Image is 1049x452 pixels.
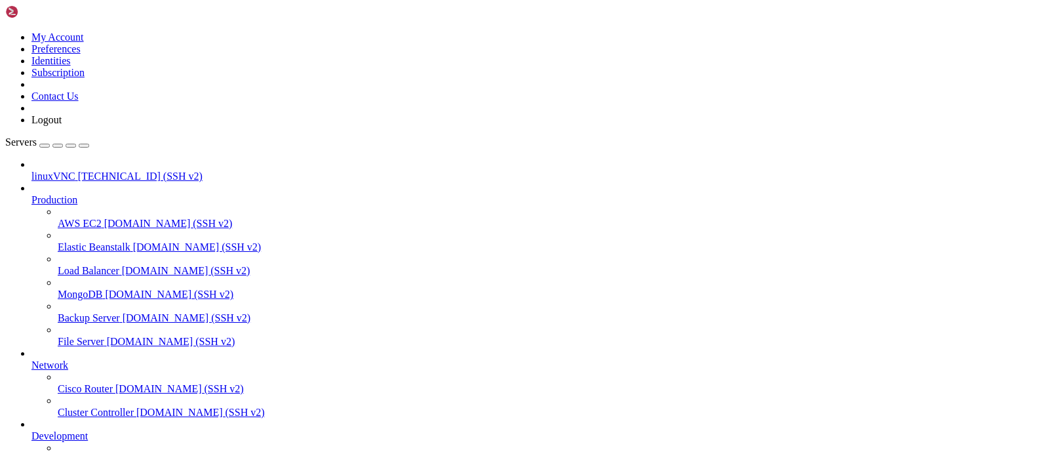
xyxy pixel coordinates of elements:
[107,336,235,347] span: [DOMAIN_NAME] (SSH v2)
[31,91,79,102] a: Contact Us
[78,171,203,182] span: [TECHNICAL_ID] (SSH v2)
[31,348,1044,419] li: Network
[58,265,1044,277] a: Load Balancer [DOMAIN_NAME] (SSH v2)
[5,136,89,148] a: Servers
[123,312,251,323] span: [DOMAIN_NAME] (SSH v2)
[58,383,113,394] span: Cisco Router
[104,218,233,229] span: [DOMAIN_NAME] (SSH v2)
[58,395,1044,419] li: Cluster Controller [DOMAIN_NAME] (SSH v2)
[31,182,1044,348] li: Production
[58,218,1044,230] a: AWS EC2 [DOMAIN_NAME] (SSH v2)
[136,407,265,418] span: [DOMAIN_NAME] (SSH v2)
[58,241,130,253] span: Elastic Beanstalk
[31,43,81,54] a: Preferences
[31,31,84,43] a: My Account
[58,277,1044,300] li: MongoDB [DOMAIN_NAME] (SSH v2)
[31,171,1044,182] a: linuxVNC [TECHNICAL_ID] (SSH v2)
[122,265,250,276] span: [DOMAIN_NAME] (SSH v2)
[31,159,1044,182] li: linuxVNC [TECHNICAL_ID] (SSH v2)
[58,253,1044,277] li: Load Balancer [DOMAIN_NAME] (SSH v2)
[58,383,1044,395] a: Cisco Router [DOMAIN_NAME] (SSH v2)
[58,265,119,276] span: Load Balancer
[58,407,1044,419] a: Cluster Controller [DOMAIN_NAME] (SSH v2)
[31,194,1044,206] a: Production
[58,241,1044,253] a: Elastic Beanstalk [DOMAIN_NAME] (SSH v2)
[58,371,1044,395] li: Cisco Router [DOMAIN_NAME] (SSH v2)
[58,336,1044,348] a: File Server [DOMAIN_NAME] (SSH v2)
[31,430,88,442] span: Development
[31,194,77,205] span: Production
[5,5,81,18] img: Shellngn
[115,383,244,394] span: [DOMAIN_NAME] (SSH v2)
[58,312,120,323] span: Backup Server
[58,289,1044,300] a: MongoDB [DOMAIN_NAME] (SSH v2)
[58,289,102,300] span: MongoDB
[58,407,134,418] span: Cluster Controller
[5,136,37,148] span: Servers
[58,300,1044,324] li: Backup Server [DOMAIN_NAME] (SSH v2)
[58,336,104,347] span: File Server
[31,360,68,371] span: Network
[58,324,1044,348] li: File Server [DOMAIN_NAME] (SSH v2)
[31,67,85,78] a: Subscription
[58,206,1044,230] li: AWS EC2 [DOMAIN_NAME] (SSH v2)
[31,430,1044,442] a: Development
[31,114,62,125] a: Logout
[58,218,102,229] span: AWS EC2
[58,312,1044,324] a: Backup Server [DOMAIN_NAME] (SSH v2)
[31,360,1044,371] a: Network
[31,55,71,66] a: Identities
[58,230,1044,253] li: Elastic Beanstalk [DOMAIN_NAME] (SSH v2)
[133,241,262,253] span: [DOMAIN_NAME] (SSH v2)
[31,171,75,182] span: linuxVNC
[105,289,233,300] span: [DOMAIN_NAME] (SSH v2)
